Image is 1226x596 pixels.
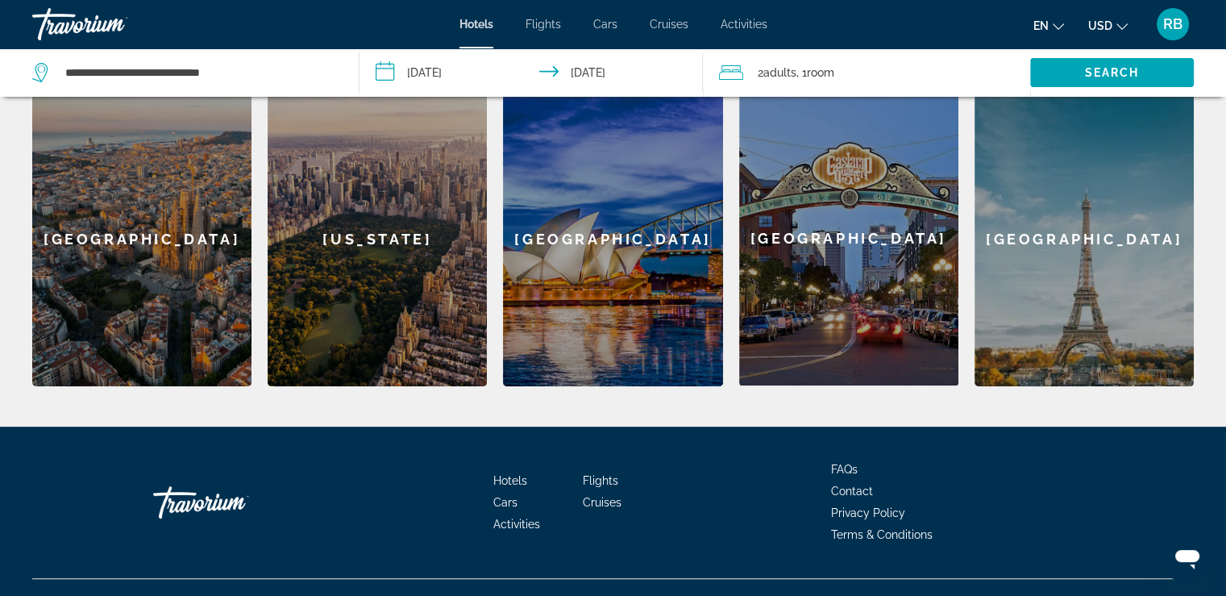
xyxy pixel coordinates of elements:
[763,66,796,79] span: Adults
[1085,66,1140,79] span: Search
[493,474,527,487] a: Hotels
[493,518,540,531] a: Activities
[1088,19,1112,32] span: USD
[831,528,933,541] a: Terms & Conditions
[1152,7,1194,41] button: User Menu
[739,91,958,386] a: [GEOGRAPHIC_DATA]
[650,18,688,31] a: Cruises
[703,48,1030,97] button: Travelers: 2 adults, 0 children
[1030,58,1194,87] button: Search
[493,496,517,509] a: Cars
[1033,19,1049,32] span: en
[268,91,487,386] a: [US_STATE]
[593,18,617,31] a: Cars
[526,18,561,31] a: Flights
[975,91,1194,386] a: [GEOGRAPHIC_DATA]
[807,66,834,79] span: Room
[721,18,767,31] a: Activities
[1033,14,1064,37] button: Change language
[32,3,193,45] a: Travorium
[583,474,618,487] a: Flights
[1162,531,1213,583] iframe: Button to launch messaging window
[831,506,905,519] a: Privacy Policy
[739,91,958,386] div: [GEOGRAPHIC_DATA]
[359,48,703,97] button: Check-in date: Sep 22, 2025 Check-out date: Sep 26, 2025
[831,485,873,498] a: Contact
[459,18,493,31] a: Hotels
[831,463,858,476] a: FAQs
[153,478,314,527] a: Travorium
[758,61,796,84] span: 2
[796,61,834,84] span: , 1
[32,91,251,386] a: [GEOGRAPHIC_DATA]
[1088,14,1128,37] button: Change currency
[503,91,722,386] a: [GEOGRAPHIC_DATA]
[1163,16,1182,32] span: RB
[583,496,621,509] a: Cruises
